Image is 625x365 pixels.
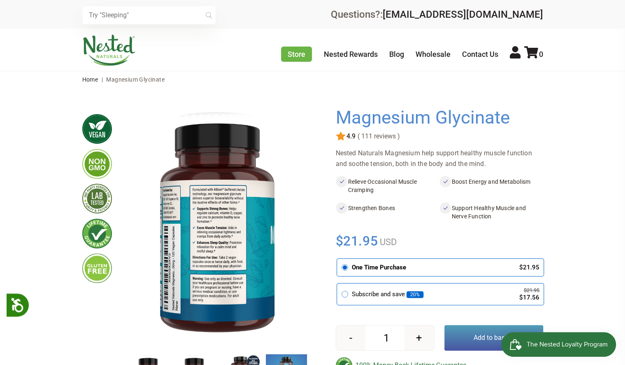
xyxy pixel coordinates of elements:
div: Questions?: [331,9,543,19]
img: Nested Naturals [82,35,136,66]
a: Contact Us [462,50,498,58]
h1: Magnesium Glycinate [336,108,539,128]
button: Add to basket [444,325,543,351]
img: thirdpartytested [82,184,112,213]
a: Store [281,47,312,62]
input: Try "Sleeping" [82,6,216,24]
nav: breadcrumbs [82,71,543,88]
img: gmofree [82,149,112,179]
a: Wholesale [416,50,451,58]
div: Nested Naturals Magnesium help support healthy muscle function and soothe tension, both in the bo... [336,148,543,169]
button: - [336,325,365,350]
a: 0 [524,50,543,58]
span: | [100,76,105,83]
img: Magnesium Glycinate [125,108,309,347]
a: Blog [389,50,404,58]
a: Home [82,76,98,83]
span: Magnesium Glycinate [106,76,165,83]
li: Support Healthy Muscle and Nerve Function [439,202,543,222]
span: 0 [539,50,543,58]
li: Boost Energy and Metabolism [439,176,543,196]
a: Nested Rewards [324,50,378,58]
img: star.svg [336,131,346,141]
span: $21.95 [336,232,378,250]
span: 4.9 [346,133,355,140]
span: USD [378,237,397,247]
iframe: Button to open loyalty program pop-up [501,332,617,357]
button: + [404,325,434,350]
span: ( 111 reviews ) [355,133,400,140]
a: [EMAIL_ADDRESS][DOMAIN_NAME] [383,9,543,20]
img: vegan [82,114,112,144]
img: glutenfree [82,253,112,283]
li: Strengthen Bones [336,202,439,222]
img: lifetimeguarantee [82,219,112,248]
li: Relieve Occasional Muscle Cramping [336,176,439,196]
